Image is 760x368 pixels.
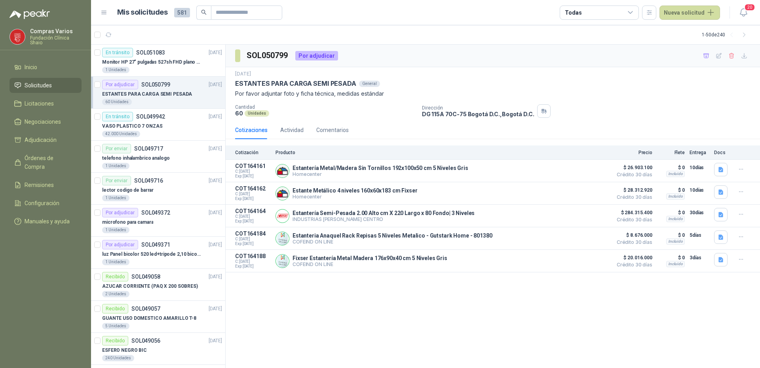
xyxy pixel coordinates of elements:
[235,169,271,174] span: C: [DATE]
[102,347,147,354] p: ESFERO NEGRO BIC
[131,338,160,343] p: SOL049056
[25,199,59,208] span: Configuración
[102,144,131,153] div: Por enviar
[102,315,196,322] p: GUANTE USO DOMESTICO AMARILLO T-8
[25,217,70,226] span: Manuales y ayuda
[235,70,251,78] p: [DATE]
[9,214,82,229] a: Manuales y ayuda
[245,110,269,117] div: Unidades
[102,259,129,265] div: 1 Unidades
[276,187,289,200] img: Company Logo
[102,283,198,290] p: AZUCAR CORRIENTE (PAQ X 200 SOBRES)
[613,185,652,195] span: $ 28.312.920
[25,63,37,72] span: Inicio
[102,323,129,329] div: 5 Unidades
[235,104,416,110] p: Cantidad
[613,217,652,222] span: Crédito 30 días
[235,192,271,196] span: C: [DATE]
[102,355,134,361] div: 240 Unidades
[91,173,225,205] a: Por enviarSOL049716[DATE] lector codigo de barrar1 Unidades
[9,196,82,211] a: Configuración
[293,171,468,177] p: Homecenter
[235,208,271,214] p: COT164164
[690,230,709,240] p: 5 días
[666,216,685,222] div: Incluido
[275,150,608,155] p: Producto
[9,78,82,93] a: Solicitudes
[91,109,225,141] a: En tránsitoSOL049942[DATE] VASO PLASTICO 7 ONZAS42.000 Unidades
[613,262,652,267] span: Crédito 30 días
[657,230,685,240] p: $ 0
[102,67,129,73] div: 1 Unidades
[235,185,271,192] p: COT164162
[276,209,289,223] img: Company Logo
[102,291,129,297] div: 2 Unidades
[295,51,338,60] div: Por adjudicar
[9,96,82,111] a: Licitaciones
[25,136,57,144] span: Adjudicación
[690,253,709,262] p: 3 días
[102,187,154,194] p: lector codigo de barrar
[293,210,475,216] p: Estantería Semi-Pesada 2.00 Alto cm X 220 Largo x 80 Fondo| 3 Niveles
[102,304,128,313] div: Recibido
[613,208,652,217] span: $ 284.315.400
[102,272,128,281] div: Recibido
[91,269,225,301] a: RecibidoSOL049058[DATE] AZUCAR CORRIENTE (PAQ X 200 SOBRES)2 Unidades
[666,238,685,245] div: Incluido
[136,50,165,55] p: SOL051083
[235,110,243,117] p: 60
[235,126,268,134] div: Cotizaciones
[131,274,160,279] p: SOL049058
[293,261,447,267] p: COFEIND ON LINE
[293,255,447,261] p: Fixser Estantería Metal Madera 176x90x40 cm 5 Niveles Gris
[102,99,132,105] div: 60 Unidades
[10,29,25,44] img: Company Logo
[102,163,129,169] div: 1 Unidades
[91,237,225,269] a: Por adjudicarSOL049371[DATE] luz Panel bicolor 520 led+tripode 2,10 bicolor,1 Unidades
[736,6,750,20] button: 20
[235,242,271,246] span: Exp: [DATE]
[235,196,271,201] span: Exp: [DATE]
[102,219,153,226] p: microfono para camara
[359,81,380,87] div: General
[25,181,54,189] span: Remisiones
[690,208,709,217] p: 30 días
[102,336,128,345] div: Recibido
[9,177,82,192] a: Remisiones
[293,187,417,194] p: Estante Metálico 4 niveles 160x60x183 cm Fixser
[102,251,201,258] p: luz Panel bicolor 520 led+tripode 2,10 bicolor,
[235,89,750,98] p: Por favor adjuntar foto y ficha técnica, medidas estándar
[102,195,129,201] div: 1 Unidades
[102,48,133,57] div: En tránsito
[25,154,74,171] span: Órdenes de Compra
[102,131,140,137] div: 42.000 Unidades
[141,210,170,215] p: SOL049372
[9,114,82,129] a: Negociaciones
[666,261,685,267] div: Incluido
[235,79,356,88] p: ESTANTES PARA CARGA SEMI PESADA
[714,150,730,155] p: Docs
[9,60,82,75] a: Inicio
[102,227,129,233] div: 1 Unidades
[102,208,138,217] div: Por adjudicar
[102,155,170,162] p: telefono inhalambrico analogo
[25,81,52,90] span: Solicitudes
[91,333,225,365] a: RecibidoSOL049056[DATE] ESFERO NEGRO BIC240 Unidades
[613,240,652,245] span: Crédito 30 días
[209,145,222,153] p: [DATE]
[25,99,54,108] span: Licitaciones
[209,209,222,217] p: [DATE]
[209,113,222,121] p: [DATE]
[235,219,271,224] span: Exp: [DATE]
[293,216,475,222] p: INDUSTRIAS [PERSON_NAME] CENTRO
[30,36,82,45] p: Fundación Clínica Shaio
[102,123,162,130] p: VASO PLASTICO 7 ONZAS
[209,305,222,313] p: [DATE]
[209,81,222,89] p: [DATE]
[690,163,709,172] p: 10 días
[91,141,225,173] a: Por enviarSOL049717[DATE] telefono inhalambrico analogo1 Unidades
[134,178,163,183] p: SOL049716
[102,112,133,121] div: En tránsito
[209,241,222,249] p: [DATE]
[209,49,222,57] p: [DATE]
